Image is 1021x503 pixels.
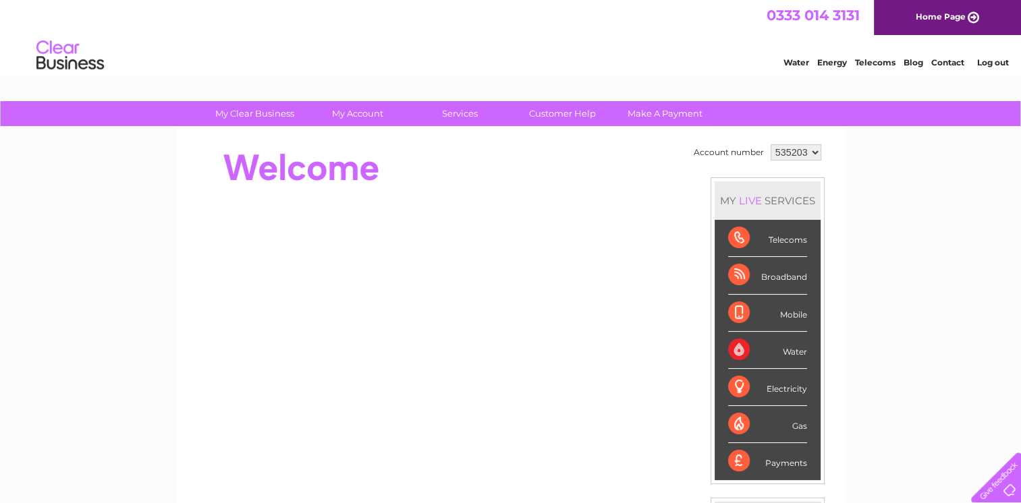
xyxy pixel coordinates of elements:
a: My Clear Business [199,101,310,126]
div: Telecoms [728,220,807,257]
td: Account number [690,141,767,164]
div: Mobile [728,295,807,332]
div: LIVE [736,194,765,207]
a: Make A Payment [609,101,721,126]
div: MY SERVICES [715,181,821,220]
a: 0333 014 3131 [767,7,860,24]
div: Water [728,332,807,369]
a: Contact [931,57,964,67]
a: Energy [817,57,847,67]
div: Payments [728,443,807,479]
a: Water [783,57,809,67]
a: My Account [302,101,413,126]
img: logo.png [36,35,105,76]
a: Customer Help [507,101,618,126]
div: Gas [728,406,807,443]
a: Blog [904,57,923,67]
div: Broadband [728,257,807,294]
a: Services [404,101,516,126]
a: Log out [976,57,1008,67]
div: Electricity [728,369,807,406]
div: Clear Business is a trading name of Verastar Limited (registered in [GEOGRAPHIC_DATA] No. 3667643... [192,7,830,65]
a: Telecoms [855,57,895,67]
